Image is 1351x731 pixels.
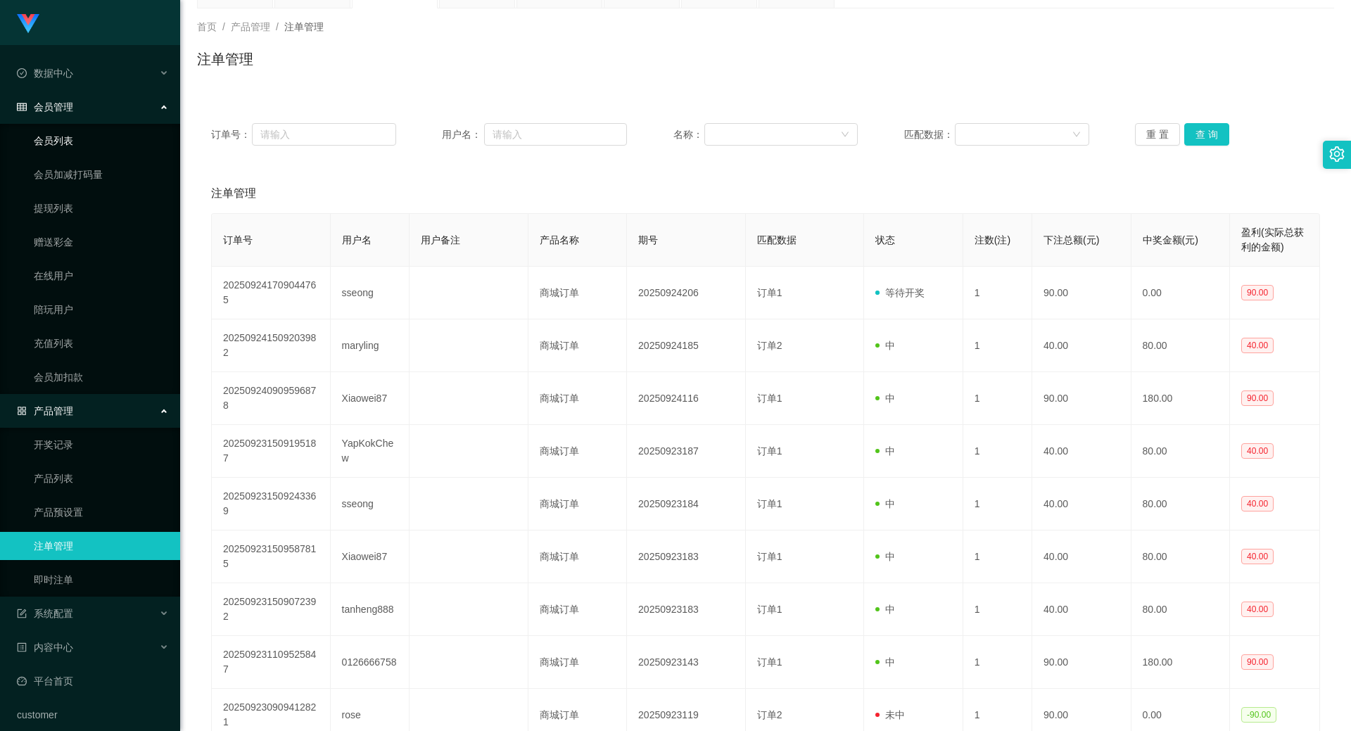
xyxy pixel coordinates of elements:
td: 1 [963,583,1032,636]
span: 中 [875,656,895,668]
td: 商城订单 [528,319,627,372]
button: 重 置 [1135,123,1180,146]
button: 查 询 [1184,123,1229,146]
span: 订单2 [757,709,782,720]
a: 赠送彩金 [34,228,169,256]
td: 商城订单 [528,583,627,636]
span: 订单1 [757,393,782,404]
span: 订单1 [757,656,782,668]
td: 202509231509587815 [212,530,331,583]
span: 中 [875,498,895,509]
span: 40.00 [1241,602,1274,617]
td: 20250924116 [627,372,746,425]
span: 订单号 [223,234,253,246]
span: 40.00 [1241,549,1274,564]
a: 产品预设置 [34,498,169,526]
td: 202509231509195187 [212,425,331,478]
a: 陪玩用户 [34,295,169,324]
span: 内容中心 [17,642,73,653]
span: 等待开奖 [875,287,925,298]
i: 图标: profile [17,642,27,652]
td: 1 [963,319,1032,372]
td: 20250924206 [627,267,746,319]
td: sseong [331,478,410,530]
td: 180.00 [1131,636,1230,689]
span: 会员管理 [17,101,73,113]
td: 1 [963,478,1032,530]
span: / [276,21,279,32]
td: sseong [331,267,410,319]
td: 180.00 [1131,372,1230,425]
i: 图标: down [841,130,849,140]
td: 80.00 [1131,478,1230,530]
td: Xiaowei87 [331,530,410,583]
a: 开奖记录 [34,431,169,459]
td: 20250923187 [627,425,746,478]
span: 首页 [197,21,217,32]
span: 数据中心 [17,68,73,79]
td: 202509240909596878 [212,372,331,425]
td: 商城订单 [528,372,627,425]
span: -90.00 [1241,707,1276,723]
i: 图标: setting [1329,146,1345,162]
span: 订单2 [757,340,782,351]
span: 注数(注) [975,234,1010,246]
td: 商城订单 [528,425,627,478]
a: customer [17,701,169,729]
span: 匹配数据 [757,234,797,246]
span: 盈利(实际总获利的金额) [1241,227,1304,253]
i: 图标: down [1072,130,1081,140]
i: 图标: form [17,609,27,618]
span: 订单1 [757,604,782,615]
span: 用户名 [342,234,372,246]
span: 90.00 [1241,285,1274,300]
img: logo.9652507e.png [17,14,39,34]
span: 匹配数据： [904,127,955,142]
a: 提现列表 [34,194,169,222]
a: 产品列表 [34,464,169,492]
td: 202509241509203982 [212,319,331,372]
td: 20250923183 [627,530,746,583]
span: 注单管理 [211,185,256,202]
a: 图标: dashboard平台首页 [17,667,169,695]
td: 商城订单 [528,478,627,530]
td: 商城订单 [528,636,627,689]
td: 90.00 [1032,267,1131,319]
td: 202509231109525847 [212,636,331,689]
span: 订单1 [757,287,782,298]
i: 图标: table [17,102,27,112]
td: 40.00 [1032,478,1131,530]
i: 图标: appstore-o [17,406,27,416]
td: 80.00 [1131,319,1230,372]
span: 状态 [875,234,895,246]
a: 即时注单 [34,566,169,594]
td: 20250923183 [627,583,746,636]
a: 会员加扣款 [34,363,169,391]
td: tanheng888 [331,583,410,636]
td: 0.00 [1131,267,1230,319]
span: 下注总额(元) [1044,234,1099,246]
span: 期号 [638,234,658,246]
span: 未中 [875,709,905,720]
td: 1 [963,425,1032,478]
span: 40.00 [1241,443,1274,459]
td: 202509231509243369 [212,478,331,530]
span: 中 [875,340,895,351]
span: 中 [875,393,895,404]
a: 充值列表 [34,329,169,357]
input: 请输入 [484,123,627,146]
span: 名称： [673,127,704,142]
span: 订单1 [757,445,782,457]
span: 订单号： [211,127,252,142]
span: 中 [875,445,895,457]
td: 90.00 [1032,636,1131,689]
span: 用户备注 [421,234,460,246]
td: 0126666758 [331,636,410,689]
td: 商城订单 [528,267,627,319]
td: 80.00 [1131,583,1230,636]
td: 1 [963,267,1032,319]
a: 会员加减打码量 [34,160,169,189]
h1: 注单管理 [197,49,253,70]
span: 产品名称 [540,234,579,246]
span: 订单1 [757,498,782,509]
